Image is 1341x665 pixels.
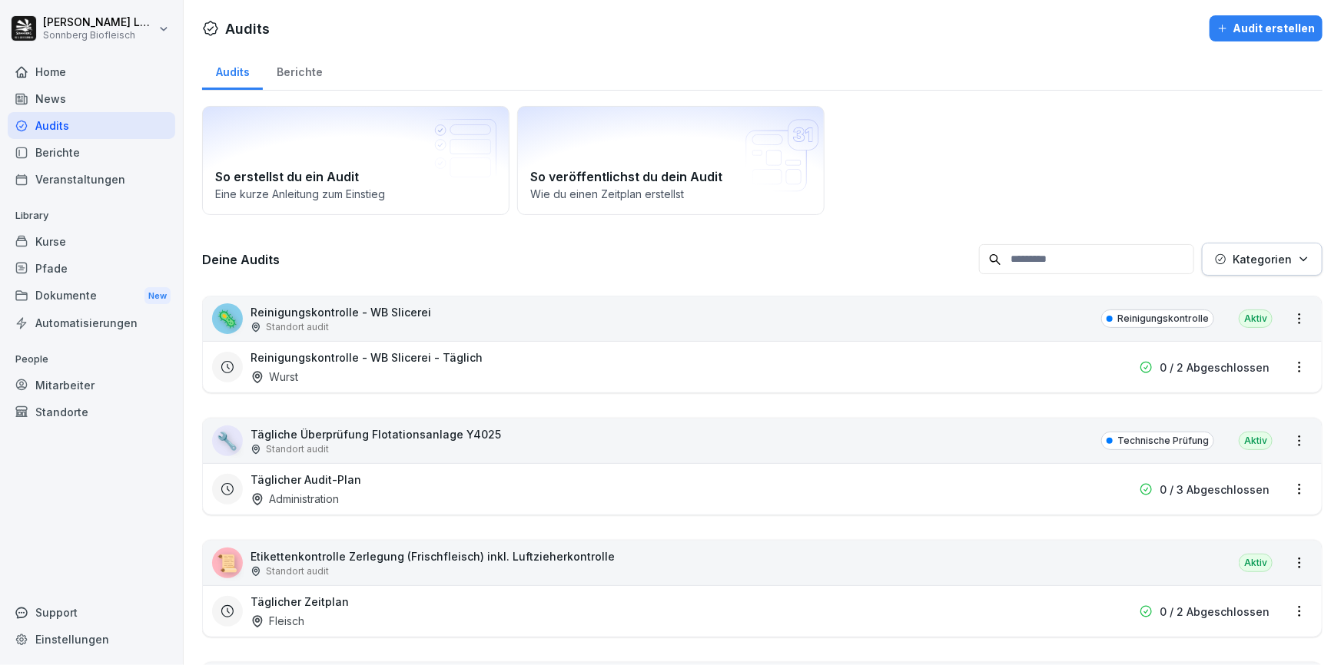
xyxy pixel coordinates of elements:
a: Standorte [8,399,175,425]
button: Kategorien [1202,243,1323,276]
div: New [144,287,171,305]
a: So erstellst du ein AuditEine kurze Anleitung zum Einstieg [202,106,510,215]
div: Fleisch [251,613,304,629]
p: Technische Prüfung [1117,434,1209,448]
p: Eine kurze Anleitung zum Einstieg [215,186,496,202]
p: [PERSON_NAME] Lumetsberger [43,16,155,29]
h1: Audits [225,18,270,39]
a: News [8,85,175,112]
div: Administration [251,491,339,507]
p: Etikettenkontrolle Zerlegung (Frischfleisch) inkl. Luftzieherkontrolle [251,548,615,564]
a: Berichte [8,139,175,166]
a: Berichte [263,51,336,90]
div: 🔧 [212,425,243,456]
p: Standort audit [266,320,329,334]
a: So veröffentlichst du dein AuditWie du einen Zeitplan erstellst [517,106,825,215]
h2: So erstellst du ein Audit [215,167,496,186]
h3: Täglicher Audit-Plan [251,471,361,488]
div: Aktiv [1239,554,1273,572]
a: Kurse [8,228,175,255]
div: 🦠 [212,303,243,334]
p: 0 / 3 Abgeschlossen [1160,481,1270,498]
a: Einstellungen [8,626,175,653]
p: People [8,347,175,372]
a: DokumenteNew [8,282,175,310]
p: 0 / 2 Abgeschlossen [1160,359,1270,376]
p: Kategorien [1233,251,1292,267]
a: Home [8,58,175,85]
p: Reinigungskontrolle - WB Slicerei [251,304,431,320]
div: 📜 [212,548,243,578]
p: Tägliche Überprüfung Flotationsanlage Y4025 [251,426,501,442]
h3: Täglicher Zeitplan [251,594,349,610]
a: Audits [8,112,175,139]
a: Mitarbeiter [8,372,175,399]
h2: So veröffentlichst du dein Audit [530,167,812,186]
p: Standort audit [266,442,329,456]
div: Support [8,599,175,626]
h3: Deine Audits [202,251,971,268]
a: Audits [202,51,263,90]
div: Aktiv [1239,309,1273,328]
p: Library [8,203,175,228]
button: Audit erstellen [1210,15,1323,41]
div: Dokumente [8,282,175,310]
p: Reinigungskontrolle [1117,312,1209,326]
p: 0 / 2 Abgeschlossen [1160,604,1270,620]
a: Automatisierungen [8,309,175,336]
div: Audit erstellen [1217,20,1315,37]
div: Aktiv [1239,432,1273,450]
a: Veranstaltungen [8,166,175,193]
a: Pfade [8,255,175,282]
h3: Reinigungskontrolle - WB Slicerei - Täglich [251,349,483,366]
p: Wie du einen Zeitplan erstellst [530,186,812,202]
p: Sonnberg Biofleisch [43,30,155,41]
div: Wurst [251,369,298,385]
p: Standort audit [266,564,329,578]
